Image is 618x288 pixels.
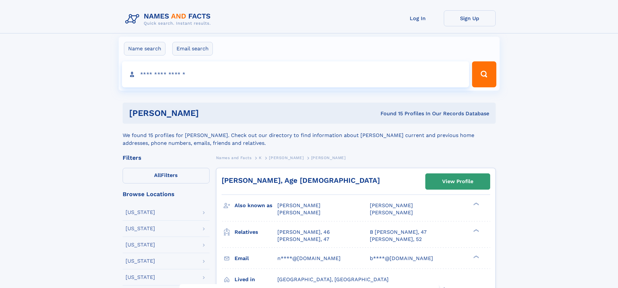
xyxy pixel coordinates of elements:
[269,156,304,160] span: [PERSON_NAME]
[235,274,277,285] h3: Lived in
[442,174,473,189] div: View Profile
[126,210,155,215] div: [US_STATE]
[235,227,277,238] h3: Relatives
[277,276,389,282] span: [GEOGRAPHIC_DATA], [GEOGRAPHIC_DATA]
[392,10,444,26] a: Log In
[123,191,210,197] div: Browse Locations
[126,226,155,231] div: [US_STATE]
[370,236,422,243] a: [PERSON_NAME], 52
[426,174,490,189] a: View Profile
[472,202,479,206] div: ❯
[277,229,330,236] a: [PERSON_NAME], 46
[311,156,346,160] span: [PERSON_NAME]
[472,228,479,232] div: ❯
[269,154,304,162] a: [PERSON_NAME]
[172,42,213,56] label: Email search
[124,42,165,56] label: Name search
[123,124,496,147] div: We found 15 profiles for [PERSON_NAME]. Check out our directory to find information about [PERSON...
[277,236,329,243] a: [PERSON_NAME], 47
[444,10,496,26] a: Sign Up
[129,109,290,117] h1: [PERSON_NAME]
[370,209,413,216] span: [PERSON_NAME]
[259,156,262,160] span: K
[235,200,277,211] h3: Also known as
[123,155,210,161] div: Filters
[472,255,479,259] div: ❯
[277,202,321,208] span: [PERSON_NAME]
[222,176,380,184] a: [PERSON_NAME], Age [DEMOGRAPHIC_DATA]
[123,168,210,183] label: Filters
[154,172,161,178] span: All
[370,202,413,208] span: [PERSON_NAME]
[472,61,496,87] button: Search Button
[277,209,321,216] span: [PERSON_NAME]
[126,275,155,280] div: [US_STATE]
[216,154,252,162] a: Names and Facts
[126,242,155,247] div: [US_STATE]
[259,154,262,162] a: K
[370,229,427,236] a: B [PERSON_NAME], 47
[122,61,469,87] input: search input
[290,110,489,117] div: Found 15 Profiles In Our Records Database
[126,258,155,264] div: [US_STATE]
[123,10,216,28] img: Logo Names and Facts
[235,253,277,264] h3: Email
